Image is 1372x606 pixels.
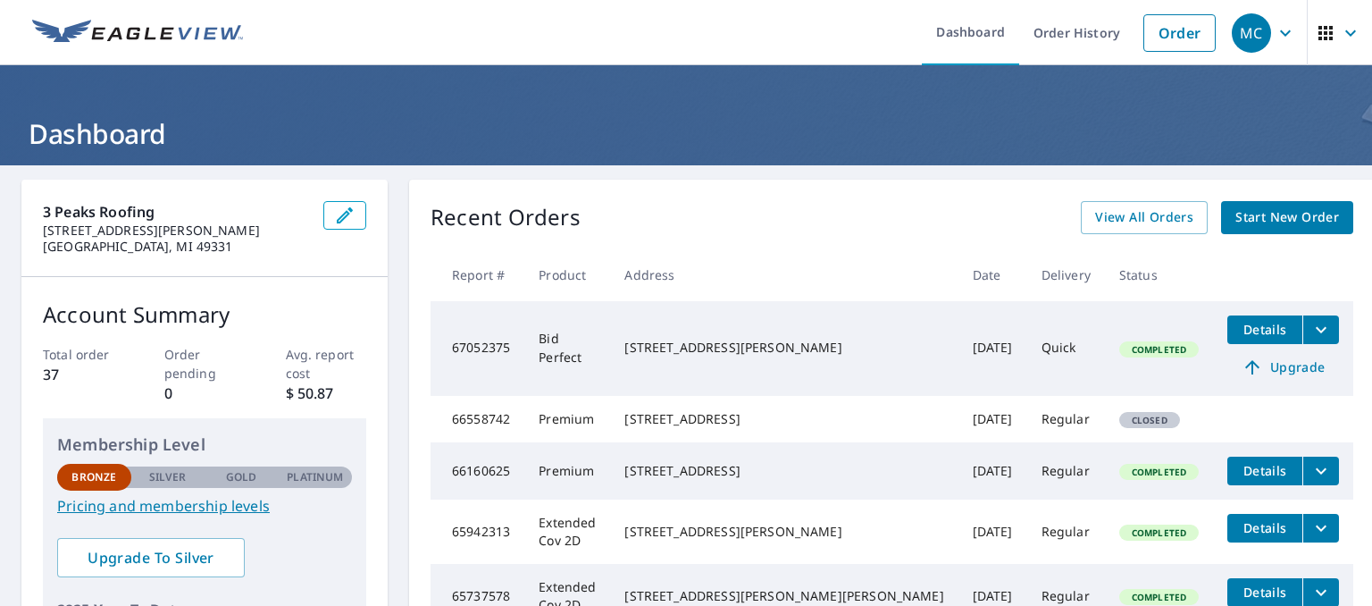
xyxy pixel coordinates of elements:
button: detailsBtn-65942313 [1227,514,1302,543]
p: Bronze [71,469,116,485]
td: Regular [1027,442,1105,500]
a: Start New Order [1221,201,1353,234]
p: 3 Peaks Roofing [43,201,309,223]
div: [STREET_ADDRESS] [624,462,943,480]
button: detailsBtn-67052375 [1227,316,1302,344]
th: Status [1105,248,1213,301]
p: Avg. report cost [286,345,367,383]
p: $ 50.87 [286,383,367,404]
th: Report # [431,248,524,301]
a: Upgrade To Silver [57,538,245,577]
span: Upgrade To Silver [71,548,230,568]
td: 67052375 [431,301,524,396]
p: Gold [226,469,256,485]
div: [STREET_ADDRESS][PERSON_NAME] [624,339,943,357]
td: Premium [524,396,610,442]
p: Account Summary [43,299,366,331]
td: Regular [1027,396,1105,442]
td: Bid Perfect [524,301,610,396]
td: [DATE] [958,500,1027,564]
p: Membership Level [57,433,352,457]
button: detailsBtn-66160625 [1227,457,1302,485]
th: Delivery [1027,248,1105,301]
th: Product [524,248,610,301]
span: Closed [1121,414,1178,426]
button: filesDropdownBtn-67052375 [1302,316,1339,344]
p: 0 [164,383,246,404]
p: Platinum [287,469,343,485]
span: Details [1238,519,1292,536]
a: Pricing and membership levels [57,495,352,517]
td: 65942313 [431,500,524,564]
th: Date [958,248,1027,301]
span: Details [1238,321,1292,338]
td: [DATE] [958,396,1027,442]
p: Recent Orders [431,201,581,234]
p: [STREET_ADDRESS][PERSON_NAME] [43,223,309,239]
td: Regular [1027,500,1105,564]
span: Details [1238,584,1292,601]
p: 37 [43,364,124,385]
p: Order pending [164,345,246,383]
td: Quick [1027,301,1105,396]
td: [DATE] [958,442,1027,500]
div: [STREET_ADDRESS] [624,410,943,428]
div: [STREET_ADDRESS][PERSON_NAME] [624,523,943,541]
p: Total order [43,345,124,364]
span: Details [1238,462,1292,479]
td: [DATE] [958,301,1027,396]
a: Upgrade [1227,353,1339,382]
a: View All Orders [1081,201,1208,234]
h1: Dashboard [21,115,1351,152]
span: Start New Order [1235,206,1339,229]
div: [STREET_ADDRESS][PERSON_NAME][PERSON_NAME] [624,587,943,605]
span: Completed [1121,343,1197,356]
p: [GEOGRAPHIC_DATA], MI 49331 [43,239,309,255]
button: filesDropdownBtn-66160625 [1302,457,1339,485]
span: Completed [1121,526,1197,539]
td: 66160625 [431,442,524,500]
a: Order [1143,14,1216,52]
div: MC [1232,13,1271,53]
span: Upgrade [1238,357,1328,378]
td: Extended Cov 2D [524,500,610,564]
span: Completed [1121,591,1197,603]
td: 66558742 [431,396,524,442]
th: Address [610,248,958,301]
span: View All Orders [1095,206,1193,229]
span: Completed [1121,466,1197,478]
td: Premium [524,442,610,500]
p: Silver [149,469,187,485]
img: EV Logo [32,20,243,46]
button: filesDropdownBtn-65942313 [1302,514,1339,543]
